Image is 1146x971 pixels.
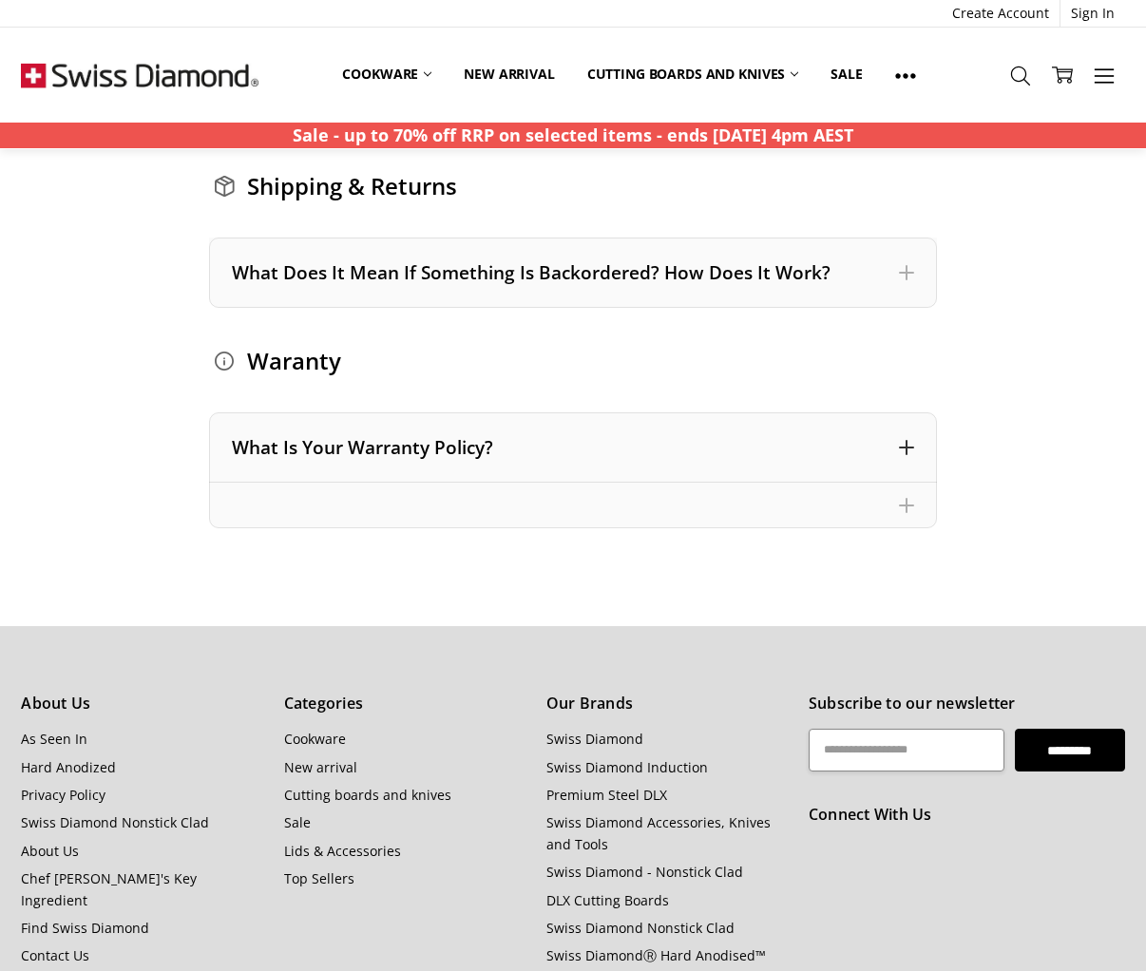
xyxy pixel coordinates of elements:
a: Sale [284,813,311,831]
a: Cutting boards and knives [284,786,451,804]
span: Shipping & Returns [247,171,457,200]
a: Privacy Policy [21,786,105,804]
a: Hard Anodized [21,758,116,776]
a: DLX Cutting Boards [546,891,669,909]
div: What Does It Mean If Something Is Backordered? How Does It Work? [209,238,938,308]
a: Swiss Diamond Accessories, Knives and Tools [546,813,771,852]
a: New arrival [448,53,570,95]
div: What Is Your Warranty Policy? [232,435,915,460]
span: Waranty [247,346,341,375]
h5: Subscribe to our newsletter [809,692,1125,716]
h5: About Us [21,692,262,716]
a: Premium Steel DLX [546,786,667,804]
a: As Seen In [21,730,87,748]
a: Contact Us [21,946,89,964]
a: Sale [814,53,878,95]
a: Swiss Diamond Nonstick Clad [21,813,209,831]
img: Free Shipping On Every Order [21,28,258,123]
h5: Connect With Us [809,803,1125,828]
div: What Does It Mean If Something Is Backordered? How Does It Work? [232,260,915,285]
a: Cutting boards and knives [571,53,815,95]
a: Chef [PERSON_NAME]'s Key Ingredient [21,869,197,908]
a: Cookware [326,53,448,95]
a: Swiss Diamond Nonstick Clad [546,919,735,937]
a: Top Sellers [284,869,354,887]
div: What Is Your Warranty Policy? [209,412,938,483]
strong: Sale - up to 70% off RRP on selected items - ends [DATE] 4pm AEST [293,124,853,146]
a: Find Swiss Diamond [21,919,149,937]
a: Swiss Diamond Induction [546,758,708,776]
h5: Categories [284,692,525,716]
h5: Our Brands [546,692,788,716]
a: Swiss Diamond - Nonstick Clad [546,863,743,881]
a: Show All [879,53,932,96]
a: Lids & Accessories [284,842,401,860]
a: New arrival [284,758,357,776]
a: Cookware [284,730,346,748]
a: About Us [21,842,79,860]
a: Swiss Diamond [546,730,643,748]
a: Swiss DiamondⓇ Hard Anodised™ [546,946,766,964]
